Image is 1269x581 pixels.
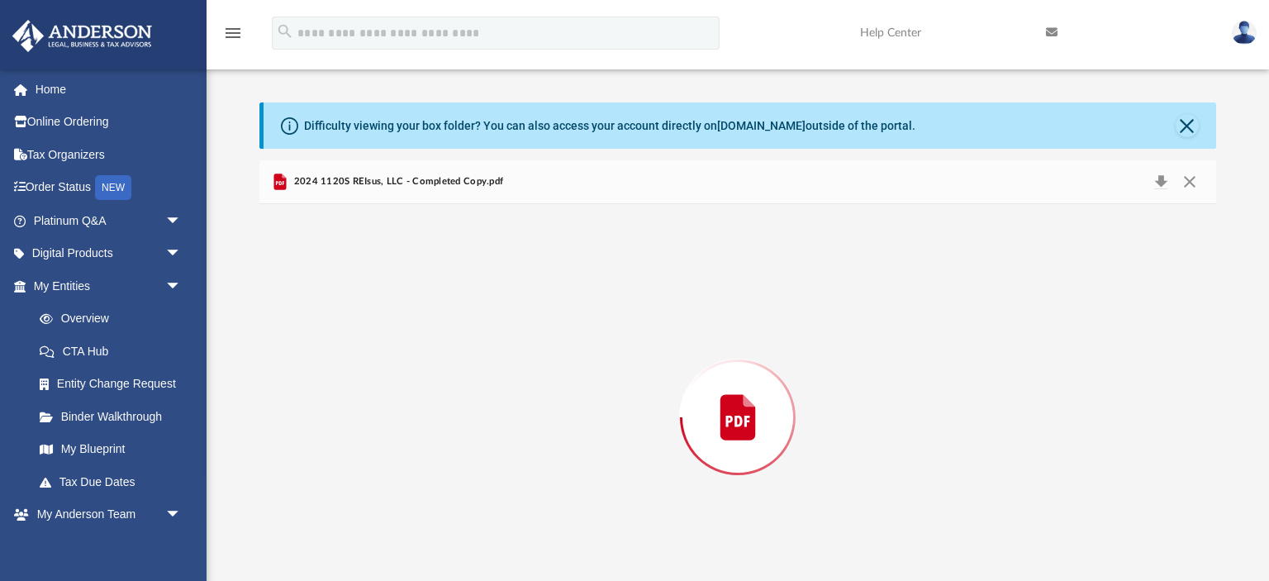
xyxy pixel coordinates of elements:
[223,31,243,43] a: menu
[12,171,207,205] a: Order StatusNEW
[23,368,207,401] a: Entity Change Request
[304,117,915,135] div: Difficulty viewing your box folder? You can also access your account directly on outside of the p...
[12,73,207,106] a: Home
[717,119,806,132] a: [DOMAIN_NAME]
[276,22,294,40] i: search
[12,269,207,302] a: My Entitiesarrow_drop_down
[12,498,198,531] a: My Anderson Teamarrow_drop_down
[290,174,503,189] span: 2024 1120S REIsus, LLC - Completed Copy.pdf
[23,433,198,466] a: My Blueprint
[12,138,207,171] a: Tax Organizers
[23,465,207,498] a: Tax Due Dates
[165,237,198,271] span: arrow_drop_down
[223,23,243,43] i: menu
[1176,114,1199,137] button: Close
[165,498,198,532] span: arrow_drop_down
[23,400,207,433] a: Binder Walkthrough
[23,302,207,336] a: Overview
[12,106,207,139] a: Online Ordering
[95,175,131,200] div: NEW
[1146,170,1176,193] button: Download
[12,237,207,270] a: Digital Productsarrow_drop_down
[165,269,198,303] span: arrow_drop_down
[1175,170,1205,193] button: Close
[12,204,207,237] a: Platinum Q&Aarrow_drop_down
[23,335,207,368] a: CTA Hub
[1232,21,1257,45] img: User Pic
[165,204,198,238] span: arrow_drop_down
[7,20,157,52] img: Anderson Advisors Platinum Portal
